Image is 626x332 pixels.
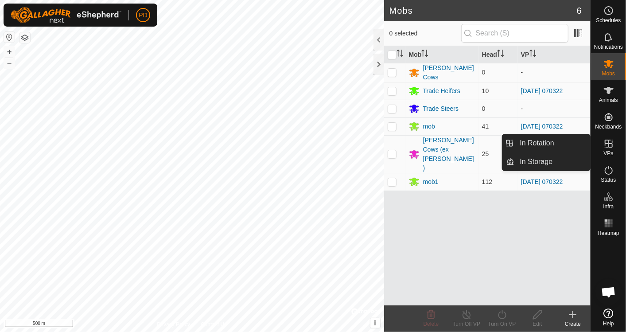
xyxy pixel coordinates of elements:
[520,156,553,167] span: In Storage
[4,47,15,57] button: +
[577,4,582,17] span: 6
[478,46,517,63] th: Head
[4,32,15,43] button: Reset Map
[591,305,626,330] a: Help
[482,178,492,185] span: 112
[515,134,591,152] a: In Rotation
[4,58,15,69] button: –
[517,100,591,117] td: -
[397,51,404,58] p-sorticon: Activate to sort
[502,134,590,152] li: In Rotation
[482,123,489,130] span: 41
[19,32,30,43] button: Map Layers
[595,124,622,129] span: Neckbands
[11,7,121,23] img: Gallagher Logo
[521,87,563,94] a: [DATE] 070322
[594,44,623,50] span: Notifications
[461,24,568,43] input: Search (S)
[502,153,590,171] li: In Storage
[424,321,439,327] span: Delete
[596,18,621,23] span: Schedules
[157,320,190,328] a: Privacy Policy
[484,320,520,328] div: Turn On VP
[517,46,591,63] th: VP
[515,153,591,171] a: In Storage
[370,318,380,328] button: i
[599,98,618,103] span: Animals
[603,151,613,156] span: VPs
[389,5,577,16] h2: Mobs
[517,63,591,82] td: -
[389,29,461,38] span: 0 selected
[423,63,475,82] div: [PERSON_NAME] Cows
[601,177,616,183] span: Status
[421,51,428,58] p-sorticon: Activate to sort
[598,230,619,236] span: Heatmap
[374,319,376,327] span: i
[423,177,439,187] div: mob1
[482,69,486,76] span: 0
[521,178,563,185] a: [DATE] 070322
[529,51,537,58] p-sorticon: Activate to sort
[521,123,563,130] a: [DATE] 070322
[482,105,486,112] span: 0
[555,320,591,328] div: Create
[603,321,614,326] span: Help
[201,320,227,328] a: Contact Us
[405,46,478,63] th: Mob
[520,138,554,148] span: In Rotation
[449,320,484,328] div: Turn Off VP
[423,136,475,173] div: [PERSON_NAME] Cows (ex [PERSON_NAME])
[139,11,147,20] span: PD
[520,320,555,328] div: Edit
[602,71,615,76] span: Mobs
[482,87,489,94] span: 10
[482,150,489,157] span: 25
[603,204,614,209] span: Infra
[423,122,435,131] div: mob
[497,51,504,58] p-sorticon: Activate to sort
[423,86,460,96] div: Trade Heifers
[423,104,459,113] div: Trade Steers
[595,279,622,305] a: Open chat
